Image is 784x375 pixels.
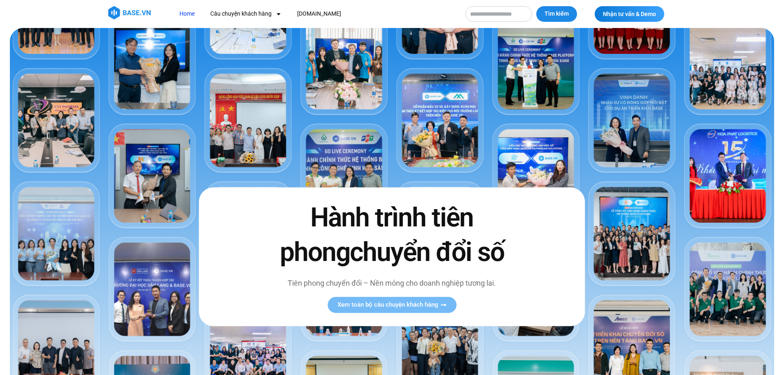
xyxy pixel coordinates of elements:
a: Nhận tư vấn & Demo [595,6,664,22]
button: Tìm kiếm [536,6,577,22]
a: [DOMAIN_NAME] [291,6,347,21]
p: Tiên phong chuyển đổi – Nền móng cho doanh nghiệp tương lai. [262,277,521,289]
span: Nhận tư vấn & Demo [603,11,656,17]
h2: Hành trình tiên phong [262,201,521,269]
nav: Menu [173,6,457,21]
a: Home [173,6,201,21]
span: chuyển đổi số [350,237,504,268]
a: Câu chuyện khách hàng [204,6,288,21]
a: Xem toàn bộ câu chuyện khách hàng [328,297,456,313]
span: Xem toàn bộ câu chuyện khách hàng [337,302,438,308]
span: Tìm kiếm [544,10,569,18]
